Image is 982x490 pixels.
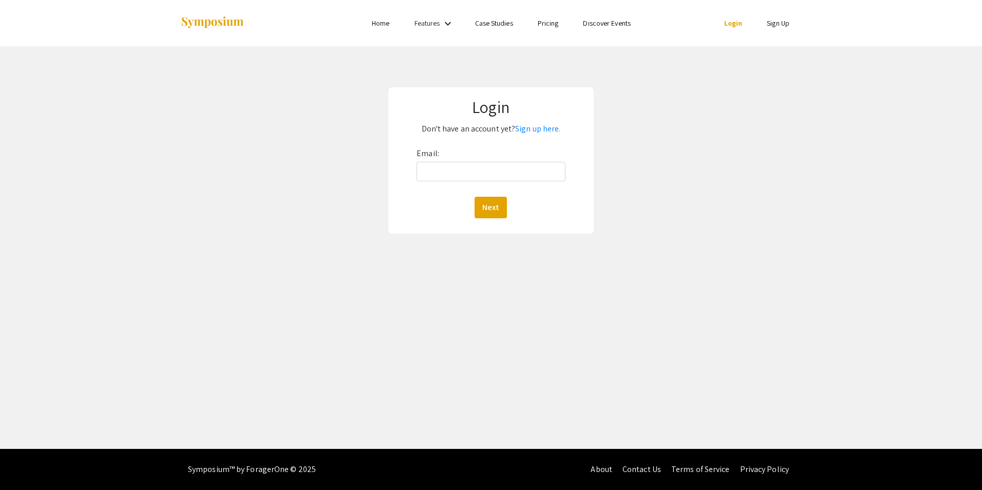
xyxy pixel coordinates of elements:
[767,18,789,28] a: Sign Up
[591,464,612,475] a: About
[442,17,454,30] mat-icon: Expand Features list
[538,18,559,28] a: Pricing
[372,18,389,28] a: Home
[724,18,743,28] a: Login
[188,449,316,490] div: Symposium™ by ForagerOne © 2025
[515,123,560,134] a: Sign up here.
[475,18,513,28] a: Case Studies
[583,18,631,28] a: Discover Events
[414,18,440,28] a: Features
[622,464,661,475] a: Contact Us
[398,97,584,117] h1: Login
[740,464,789,475] a: Privacy Policy
[180,16,244,30] img: Symposium by ForagerOne
[475,197,507,218] button: Next
[398,121,584,137] p: Don't have an account yet?
[417,145,439,162] label: Email:
[671,464,730,475] a: Terms of Service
